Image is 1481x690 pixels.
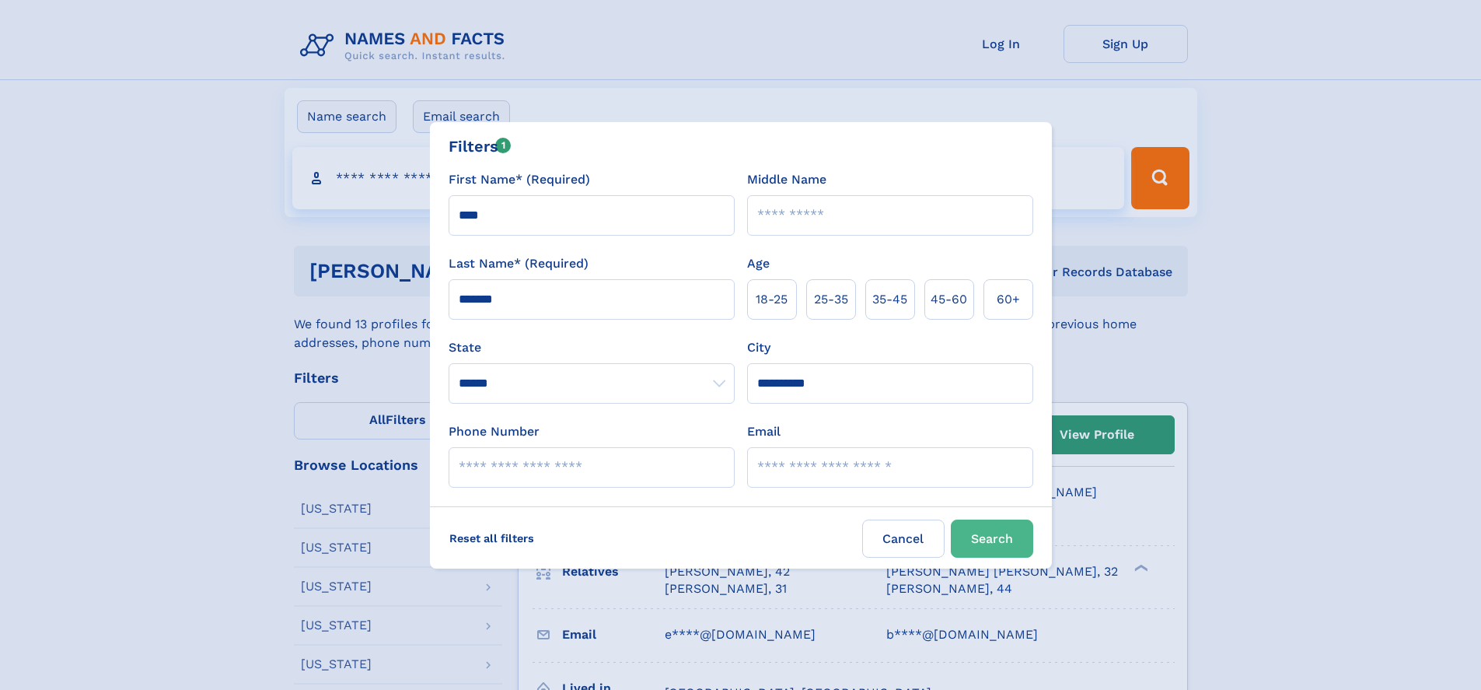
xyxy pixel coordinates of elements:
[747,338,770,357] label: City
[449,422,540,441] label: Phone Number
[449,338,735,357] label: State
[449,135,512,158] div: Filters
[814,290,848,309] span: 25‑35
[756,290,788,309] span: 18‑25
[439,520,544,557] label: Reset all filters
[931,290,967,309] span: 45‑60
[747,170,826,189] label: Middle Name
[951,520,1033,558] button: Search
[997,290,1020,309] span: 60+
[872,290,907,309] span: 35‑45
[862,520,945,558] label: Cancel
[747,422,781,441] label: Email
[449,170,590,189] label: First Name* (Required)
[449,254,589,273] label: Last Name* (Required)
[747,254,770,273] label: Age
